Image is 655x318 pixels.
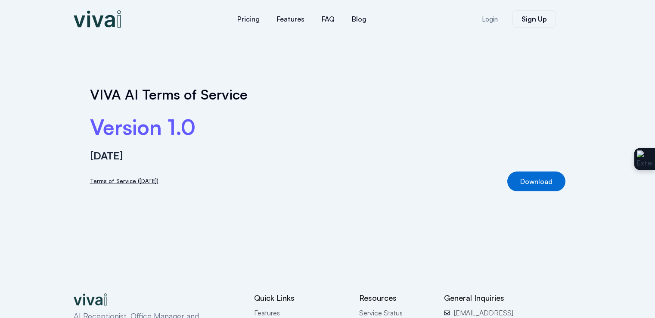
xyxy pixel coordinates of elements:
a: Download [507,171,565,191]
h2: Version 1.0 [90,114,565,140]
img: Extension Icon [637,150,652,168]
h2: Quick Links [254,293,346,303]
h1: VIVA AI Terms of Service [90,86,565,103]
h2: General Inquiries [444,293,581,303]
nav: Menu [177,9,427,29]
a: Login [472,11,508,28]
a: Terms of Service ([DATE]) [90,177,158,186]
h2: Resources [359,293,431,303]
strong: [DATE] [90,149,123,162]
span: Login [482,16,498,22]
a: Blog [343,9,375,29]
a: FAQ [313,9,343,29]
a: Features [268,9,313,29]
a: Sign Up [512,10,556,28]
span: Sign Up [522,16,547,22]
a: Pricing [229,9,268,29]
